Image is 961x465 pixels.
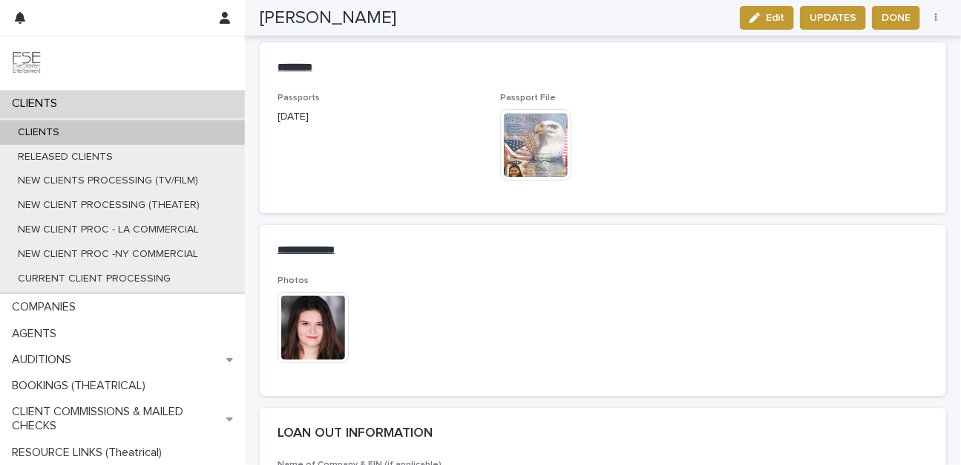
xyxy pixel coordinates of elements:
img: 9JgRvJ3ETPGCJDhvPVA5 [12,48,42,78]
p: BOOKINGS (THEATRICAL) [6,379,157,393]
span: Passports [278,94,320,103]
p: CLIENTS [6,126,71,139]
p: [DATE] [278,109,482,125]
p: AUDITIONS [6,353,83,367]
p: NEW CLIENT PROC - LA COMMERCIAL [6,224,211,236]
span: Edit [766,13,784,23]
h2: LOAN OUT INFORMATION [278,426,433,442]
p: COMPANIES [6,300,88,314]
span: UPDATES [810,10,856,25]
p: NEW CLIENT PROCESSING (THEATER) [6,199,211,212]
h2: [PERSON_NAME] [260,7,396,29]
p: RELEASED CLIENTS [6,151,125,163]
span: DONE [882,10,911,25]
button: DONE [872,6,920,30]
button: Edit [740,6,794,30]
p: NEW CLIENT PROC -NY COMMERCIAL [6,248,210,261]
span: Photos [278,276,309,285]
p: RESOURCE LINKS (Theatrical) [6,446,174,460]
p: CLIENT COMMISSIONS & MAILED CHECKS [6,405,226,433]
p: AGENTS [6,327,68,341]
span: Passport File [500,94,556,103]
p: CURRENT CLIENT PROCESSING [6,273,183,285]
button: UPDATES [800,6,866,30]
p: NEW CLIENTS PROCESSING (TV/FILM) [6,175,210,187]
p: CLIENTS [6,97,69,111]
